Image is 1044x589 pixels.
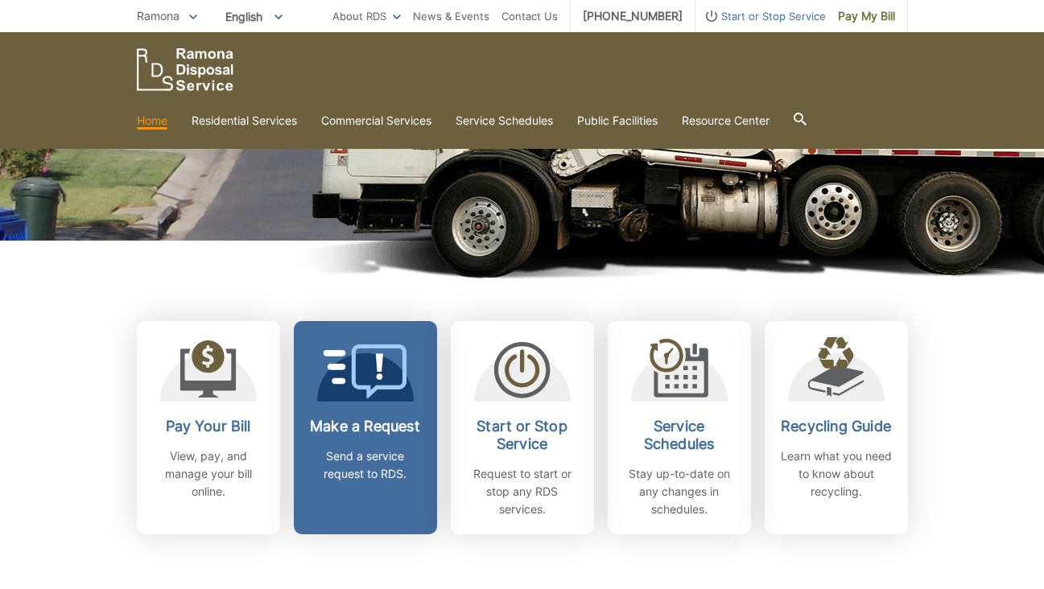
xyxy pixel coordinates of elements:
h2: Make a Request [306,418,425,435]
p: Send a service request to RDS. [306,447,425,483]
p: Request to start or stop any RDS services. [463,465,582,518]
h2: Start or Stop Service [463,418,582,453]
a: Home [137,112,167,130]
a: Service Schedules Stay up-to-date on any changes in schedules. [608,321,751,534]
a: News & Events [413,7,489,25]
a: Resource Center [682,112,770,130]
a: Make a Request Send a service request to RDS. [294,321,437,534]
span: English [213,3,295,30]
a: Public Facilities [577,112,658,130]
p: Stay up-to-date on any changes in schedules. [620,465,739,518]
p: Learn what you need to know about recycling. [777,447,896,500]
h2: Recycling Guide [777,418,896,435]
a: Service Schedules [456,112,553,130]
a: Recycling Guide Learn what you need to know about recycling. [765,321,908,534]
a: EDCD logo. Return to the homepage. [137,48,233,91]
a: Commercial Services [321,112,431,130]
span: Pay My Bill [838,7,895,25]
a: About RDS [332,7,401,25]
p: View, pay, and manage your bill online. [149,447,268,500]
a: Pay Your Bill View, pay, and manage your bill online. [137,321,280,534]
h2: Service Schedules [620,418,739,453]
a: Contact Us [501,7,558,25]
a: Residential Services [192,112,297,130]
h2: Pay Your Bill [149,418,268,435]
span: Ramona [137,9,180,23]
